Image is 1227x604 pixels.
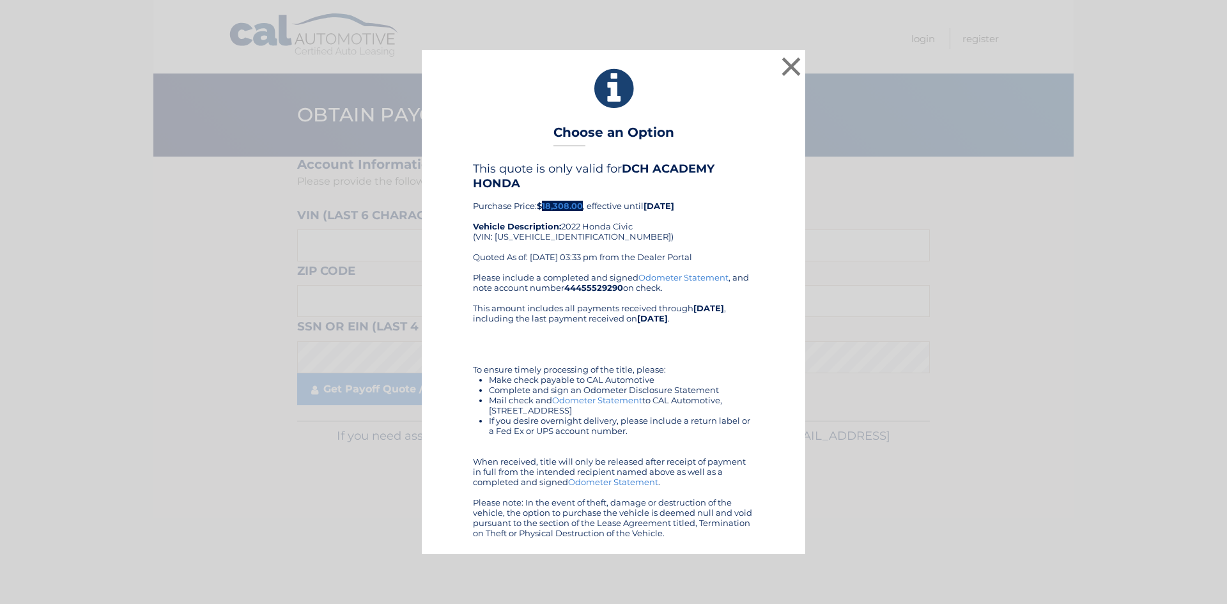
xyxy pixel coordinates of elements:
li: Mail check and to CAL Automotive, [STREET_ADDRESS] [489,395,754,415]
b: [DATE] [644,201,674,211]
a: Odometer Statement [638,272,729,283]
a: Odometer Statement [568,477,658,487]
li: Complete and sign an Odometer Disclosure Statement [489,385,754,395]
b: DCH ACADEMY HONDA [473,162,714,190]
button: × [778,54,804,79]
b: $18,308.00 [537,201,583,211]
div: Please include a completed and signed , and note account number on check. This amount includes al... [473,272,754,538]
h4: This quote is only valid for [473,162,754,190]
li: Make check payable to CAL Automotive [489,375,754,385]
b: [DATE] [693,303,724,313]
div: Purchase Price: , effective until 2022 Honda Civic (VIN: [US_VEHICLE_IDENTIFICATION_NUMBER]) Quot... [473,162,754,272]
b: [DATE] [637,313,668,323]
h3: Choose an Option [553,125,674,147]
a: Odometer Statement [552,395,642,405]
strong: Vehicle Description: [473,221,561,231]
li: If you desire overnight delivery, please include a return label or a Fed Ex or UPS account number. [489,415,754,436]
b: 44455529290 [564,283,623,293]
